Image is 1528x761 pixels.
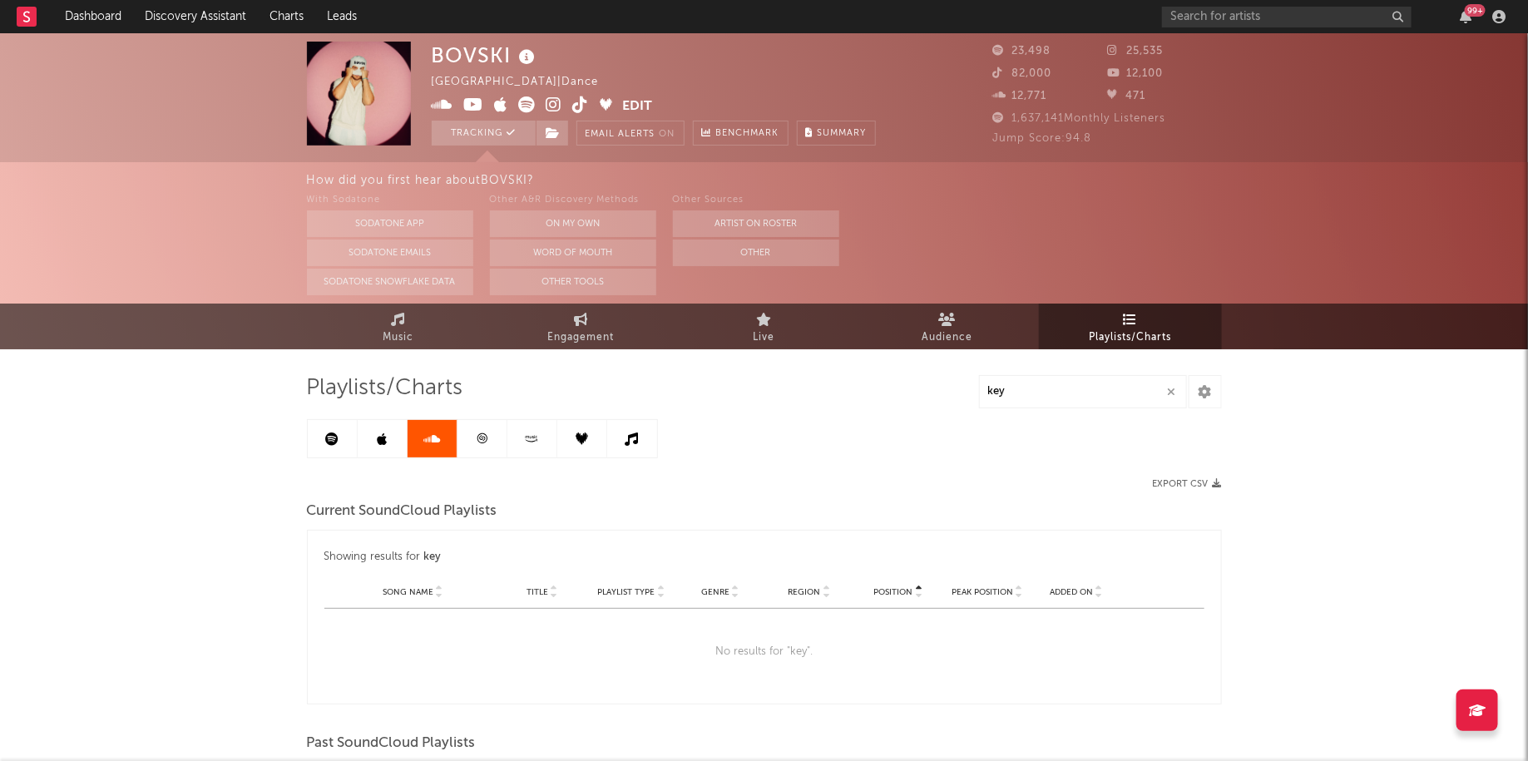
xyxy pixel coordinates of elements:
[673,190,839,210] div: Other Sources
[993,91,1047,101] span: 12,771
[754,328,775,348] span: Live
[979,375,1187,408] input: Search Playlists/Charts
[673,240,839,266] button: Other
[660,130,675,139] em: On
[673,304,856,349] a: Live
[490,190,656,210] div: Other A&R Discovery Methods
[1153,479,1222,489] button: Export CSV
[432,121,536,146] button: Tracking
[423,547,441,567] div: key
[307,502,497,521] span: Current SoundCloud Playlists
[383,587,433,597] span: Song Name
[548,328,615,348] span: Engagement
[1039,304,1222,349] a: Playlists/Charts
[993,46,1051,57] span: 23,498
[952,587,1013,597] span: Peak Position
[324,609,1204,695] div: No results for " key ".
[307,210,473,237] button: Sodatone App
[1107,46,1163,57] span: 25,535
[856,304,1039,349] a: Audience
[1465,4,1486,17] div: 99 +
[623,96,653,117] button: Edit
[490,269,656,295] button: Other Tools
[307,190,473,210] div: With Sodatone
[576,121,685,146] button: Email AlertsOn
[818,129,867,138] span: Summary
[1089,328,1171,348] span: Playlists/Charts
[701,587,729,597] span: Genre
[307,734,476,754] span: Past SoundCloud Playlists
[797,121,876,146] button: Summary
[527,587,548,597] span: Title
[922,328,972,348] span: Audience
[598,587,655,597] span: Playlist Type
[993,68,1052,79] span: 82,000
[432,42,540,69] div: BOVSKI
[490,210,656,237] button: On My Own
[307,269,473,295] button: Sodatone Snowflake Data
[673,210,839,237] button: Artist on Roster
[432,72,637,92] div: [GEOGRAPHIC_DATA] | Dance
[716,124,779,144] span: Benchmark
[1107,91,1145,101] span: 471
[1107,68,1163,79] span: 12,100
[307,240,473,266] button: Sodatone Emails
[1050,587,1093,597] span: Added On
[490,304,673,349] a: Engagement
[1162,7,1412,27] input: Search for artists
[874,587,913,597] span: Position
[1460,10,1471,23] button: 99+
[693,121,789,146] a: Benchmark
[324,547,764,567] div: Showing results for
[993,113,1166,124] span: 1,637,141 Monthly Listeners
[307,378,463,398] span: Playlists/Charts
[993,133,1092,144] span: Jump Score: 94.8
[307,304,490,349] a: Music
[789,587,821,597] span: Region
[383,328,413,348] span: Music
[490,240,656,266] button: Word Of Mouth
